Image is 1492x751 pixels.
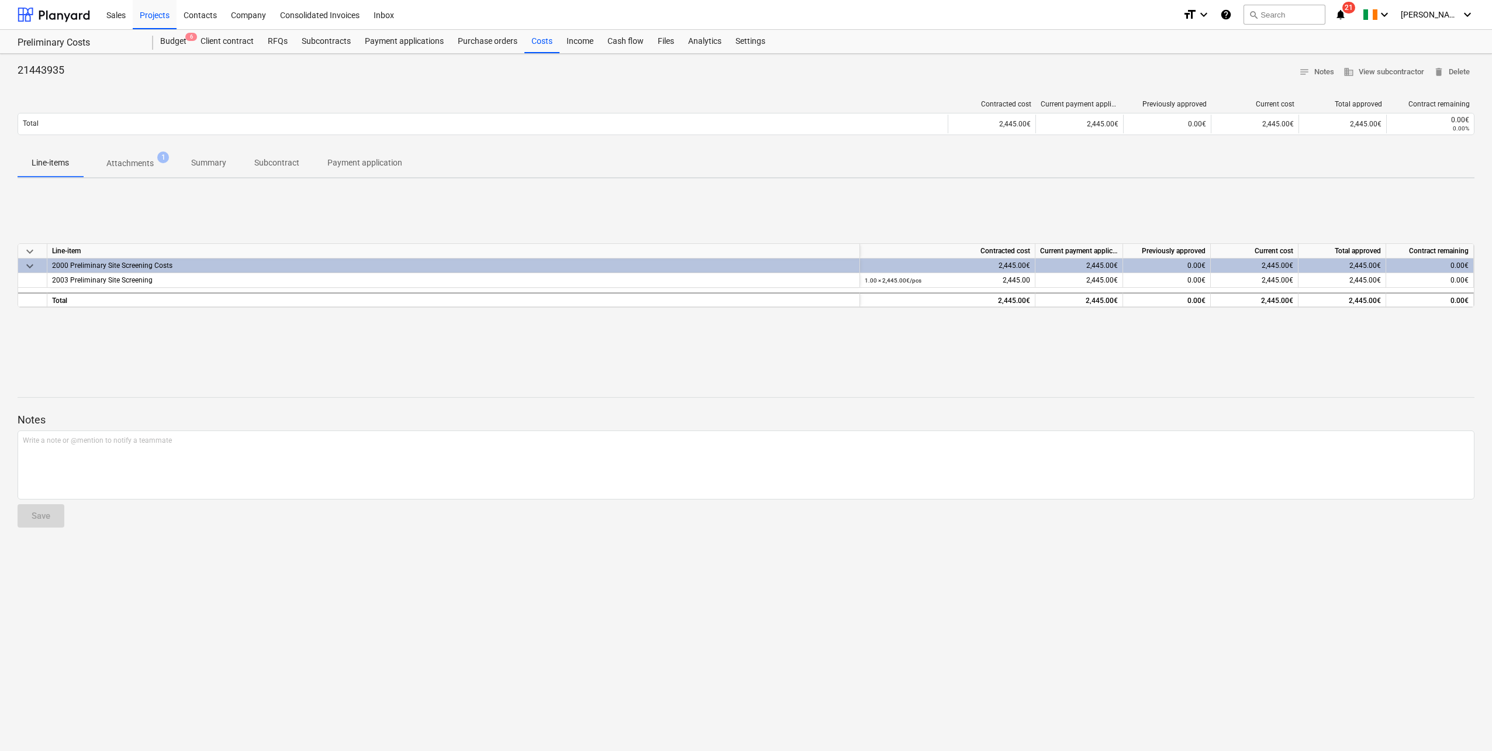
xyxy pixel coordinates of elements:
[1304,100,1382,108] div: Total approved
[1460,8,1474,22] i: keyboard_arrow_down
[18,37,139,49] div: Preliminary Costs
[1298,292,1386,307] div: 2,445.00€
[1211,259,1298,273] div: 2,445.00€
[1123,273,1211,288] div: 0.00€
[451,30,524,53] a: Purchase orders
[1211,115,1298,133] div: 2,445.00€
[1386,244,1474,259] div: Contract remaining
[1299,67,1310,77] span: notes
[1429,63,1474,81] button: Delete
[1377,8,1391,22] i: keyboard_arrow_down
[185,33,197,41] span: 6
[1401,10,1459,19] span: [PERSON_NAME]
[1434,695,1492,751] iframe: Chat Widget
[1041,100,1119,108] div: Current payment application
[1453,125,1469,132] small: 0.00%
[860,259,1035,273] div: 2,445.00€
[1249,10,1258,19] span: search
[860,292,1035,307] div: 2,445.00€
[1391,294,1469,308] div: 0.00€
[47,292,860,307] div: Total
[1391,116,1469,124] div: 0.00€
[1391,100,1470,108] div: Contract remaining
[358,30,451,53] a: Payment applications
[728,30,772,53] a: Settings
[953,100,1031,108] div: Contracted cost
[1244,5,1325,25] button: Search
[651,30,681,53] a: Files
[1211,273,1298,288] div: 2,445.00€
[681,30,728,53] a: Analytics
[106,157,154,170] p: Attachments
[194,30,261,53] a: Client contract
[153,30,194,53] div: Budget
[1344,66,1424,79] span: View subcontractor
[1123,292,1211,307] div: 0.00€
[1339,63,1429,81] button: View subcontractor
[1299,66,1334,79] span: Notes
[1035,259,1123,273] div: 2,445.00€
[1349,276,1381,284] span: 2,445.00€
[1211,244,1298,259] div: Current cost
[153,30,194,53] a: Budget6
[23,244,37,259] span: keyboard_arrow_down
[1386,259,1474,273] div: 0.00€
[1294,63,1339,81] button: Notes
[1197,8,1211,22] i: keyboard_arrow_down
[1335,8,1346,22] i: notifications
[1123,259,1211,273] div: 0.00€
[1391,273,1469,288] div: 0.00€
[18,63,64,77] p: 21443935
[1123,244,1211,259] div: Previously approved
[1342,2,1355,13] span: 21
[52,276,153,284] span: 2003 Preliminary Site Screening
[1035,292,1123,307] div: 2,445.00€
[559,30,600,53] a: Income
[52,261,172,270] span: 2000 Preliminary Site Screening Costs
[1220,8,1232,22] i: Knowledge base
[1298,244,1386,259] div: Total approved
[860,244,1035,259] div: Contracted cost
[23,259,37,273] span: keyboard_arrow_down
[1035,244,1123,259] div: Current payment application
[1035,273,1123,288] div: 2,445.00€
[1123,115,1211,133] div: 0.00€
[1298,115,1386,133] div: 2,445.00€
[1216,100,1294,108] div: Current cost
[1298,259,1386,273] div: 2,445.00€
[261,30,295,53] a: RFQs
[1434,66,1470,79] span: Delete
[327,157,402,169] p: Payment application
[1211,292,1298,307] div: 2,445.00€
[865,277,921,284] small: 1.00 × 2,445.00€ / pcs
[23,119,39,129] p: Total
[948,115,1035,133] div: 2,445.00€
[865,273,1030,288] div: 2,445.00
[1344,67,1354,77] span: business
[47,244,860,259] div: Line-item
[1434,67,1444,77] span: delete
[1128,100,1207,108] div: Previously approved
[32,157,69,169] p: Line-items
[295,30,358,53] a: Subcontracts
[1183,8,1197,22] i: format_size
[191,157,226,169] p: Summary
[157,151,169,163] span: 1
[1035,115,1123,133] div: 2,445.00€
[600,30,651,53] a: Cash flow
[254,157,299,169] p: Subcontract
[524,30,559,53] a: Costs
[18,413,1474,427] p: Notes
